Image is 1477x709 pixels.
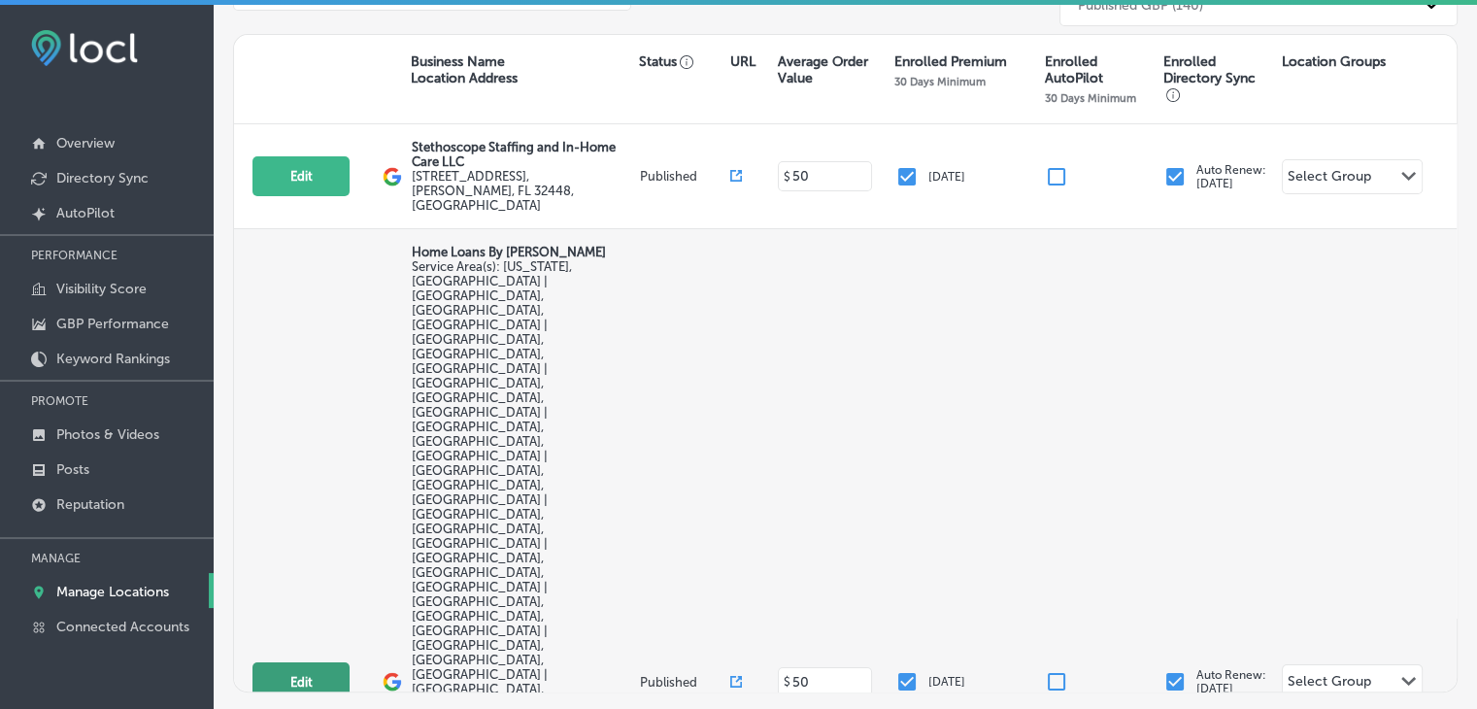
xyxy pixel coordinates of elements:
[383,167,402,186] img: logo
[56,619,189,635] p: Connected Accounts
[784,170,790,184] p: $
[1045,53,1154,86] p: Enrolled AutoPilot
[56,316,169,332] p: GBP Performance
[56,496,124,513] p: Reputation
[412,245,634,259] p: Home Loans By [PERSON_NAME]
[56,426,159,443] p: Photos & Videos
[412,140,634,169] p: Stethoscope Staffing and In-Home Care LLC
[252,156,350,196] button: Edit
[31,30,138,66] img: fda3e92497d09a02dc62c9cd864e3231.png
[1196,668,1266,695] p: Auto Renew: [DATE]
[640,169,731,184] p: Published
[1288,168,1371,190] div: Select Group
[31,51,47,66] img: website_grey.svg
[56,351,170,367] p: Keyword Rankings
[640,675,731,690] p: Published
[928,170,965,184] p: [DATE]
[383,672,402,692] img: logo
[193,113,209,128] img: tab_keywords_by_traffic_grey.svg
[56,584,169,600] p: Manage Locations
[215,115,327,127] div: Keywords by Traffic
[31,31,47,47] img: logo_orange.svg
[56,461,89,478] p: Posts
[411,53,518,86] p: Business Name Location Address
[1196,163,1266,190] p: Auto Renew: [DATE]
[56,135,115,152] p: Overview
[56,205,115,221] p: AutoPilot
[1282,53,1386,70] p: Location Groups
[730,53,755,70] p: URL
[412,169,634,213] label: [STREET_ADDRESS] , [PERSON_NAME], FL 32448, [GEOGRAPHIC_DATA]
[894,75,986,88] p: 30 Days Minimum
[639,53,730,70] p: Status
[54,31,95,47] div: v 4.0.25
[252,662,350,702] button: Edit
[52,113,68,128] img: tab_domain_overview_orange.svg
[1045,91,1136,105] p: 30 Days Minimum
[894,53,1007,70] p: Enrolled Premium
[784,675,790,689] p: $
[928,675,965,689] p: [DATE]
[1288,673,1371,695] div: Select Group
[50,51,214,66] div: Domain: [DOMAIN_NAME]
[56,170,149,186] p: Directory Sync
[777,53,885,86] p: Average Order Value
[1163,53,1272,103] p: Enrolled Directory Sync
[56,281,147,297] p: Visibility Score
[74,115,174,127] div: Domain Overview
